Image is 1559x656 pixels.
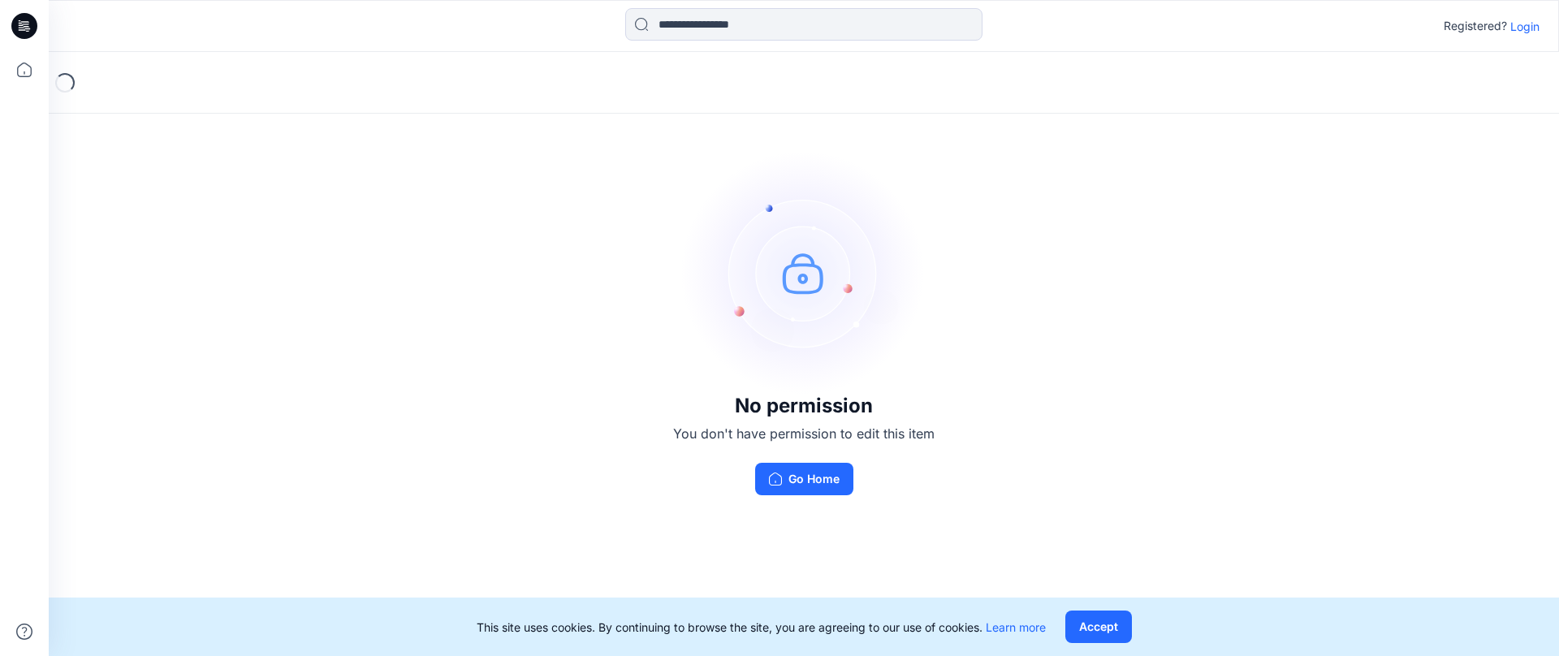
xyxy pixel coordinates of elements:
p: This site uses cookies. By continuing to browse the site, you are agreeing to our use of cookies. [477,619,1046,636]
h3: No permission [673,395,935,417]
p: You don't have permission to edit this item [673,424,935,443]
p: Login [1510,18,1540,35]
button: Accept [1065,611,1132,643]
p: Registered? [1444,16,1507,36]
a: Learn more [986,620,1046,634]
img: no-perm.svg [682,151,926,395]
button: Go Home [755,463,853,495]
